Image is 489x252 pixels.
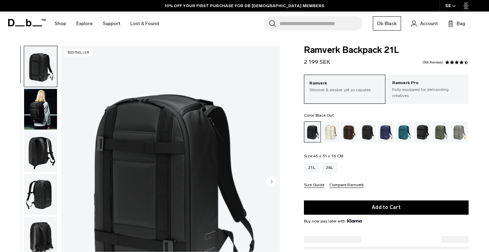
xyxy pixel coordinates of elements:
[373,16,401,31] a: Db Black
[322,121,339,142] a: Oatmilk
[304,183,324,188] button: Size Guide
[304,154,343,158] legend: Size:
[315,113,334,118] span: Black Out
[347,219,362,222] img: {"height" => 20, "alt" => "Klarna"}
[392,80,464,86] p: Ramverk Pro
[24,132,57,172] img: Ramverk Backpack 21L Black Out
[341,121,358,142] a: Espresso
[329,183,364,188] button: Compare Ramverk
[266,176,276,188] button: Next slide
[432,121,449,142] a: Moss Green
[451,121,468,142] a: Sand Grey
[457,20,465,27] span: Bag
[392,86,464,99] p: Fully equipped for demanding creatives.
[359,121,376,142] a: Charcoal Grey
[304,218,362,224] span: Buy now pay later with
[322,162,338,173] a: 26L
[304,162,320,173] a: 21L
[65,49,92,56] p: Bestseller
[304,113,334,117] legend: Color:
[420,20,438,27] span: Account
[50,12,164,36] nav: Main Navigation
[103,12,120,36] a: Support
[411,19,438,27] a: Account
[309,87,380,93] p: Slimmer & sleaker, yet as capable.
[414,121,431,142] a: Reflective Black
[304,200,469,215] button: Add to Cart
[396,121,413,142] a: Midnight Teal
[76,12,93,36] a: Explore
[55,12,66,36] a: Shop
[24,174,57,215] img: Ramverk Backpack 21L Black Out
[24,46,57,87] img: Ramverk Backpack 21L Black Out
[304,59,330,65] span: 2 199 SEK
[304,121,321,142] a: Black Out
[24,131,57,173] button: Ramverk Backpack 21L Black Out
[422,61,443,64] a: 566 reviews
[165,3,324,9] a: 10% OFF YOUR FIRST PURCHASE FOR DB [DEMOGRAPHIC_DATA] MEMBERS
[387,75,469,104] a: Ramverk Pro Fully equipped for demanding creatives.
[309,80,380,87] p: Ramverk
[24,89,57,130] img: Ramverk Backpack 21L Black Out
[448,19,465,27] button: Bag
[313,154,343,158] span: 45 x 31 x 16 CM
[304,46,469,55] span: Ramverk Backpack 21L
[377,121,394,142] a: Blue Hour
[130,12,159,36] a: Lost & Found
